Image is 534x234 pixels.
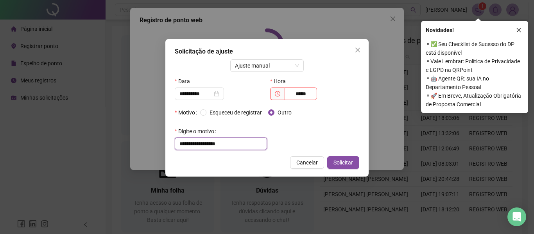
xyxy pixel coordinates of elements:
span: close [355,47,361,53]
div: Solicitação de ajuste [175,47,359,56]
div: Open Intercom Messenger [507,207,526,226]
span: Solicitar [333,158,353,167]
span: close [516,27,521,33]
label: Motivo [175,106,200,119]
span: Cancelar [296,158,318,167]
span: ⚬ Vale Lembrar: Política de Privacidade e LGPD na QRPoint [426,57,523,74]
label: Data [175,75,195,88]
button: Close [351,44,364,56]
span: Esqueceu de registrar [206,108,265,117]
span: Ajuste manual [235,60,299,71]
button: Solicitar [327,156,359,169]
span: ⚬ 🤖 Agente QR: sua IA no Departamento Pessoal [426,74,523,91]
span: Outro [274,108,295,117]
span: Novidades ! [426,26,454,34]
button: Cancelar [290,156,324,169]
span: ⚬ 🚀 Em Breve, Atualização Obrigatória de Proposta Comercial [426,91,523,109]
label: Digite o motivo [175,125,219,138]
span: clock-circle [275,91,280,96]
span: ⚬ ✅ Seu Checklist de Sucesso do DP está disponível [426,40,523,57]
label: Hora [270,75,291,88]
